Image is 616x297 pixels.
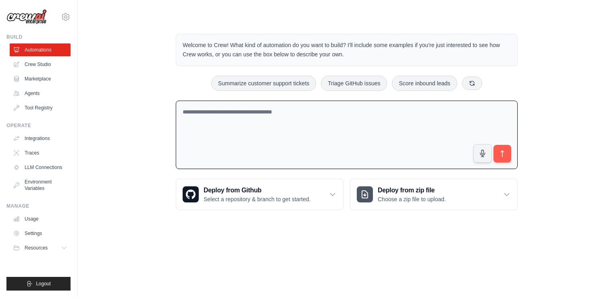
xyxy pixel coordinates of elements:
[183,41,511,59] p: Welcome to Crew! What kind of automation do you want to build? I'll include some examples if you'...
[6,122,71,129] div: Operate
[204,195,310,203] p: Select a repository & branch to get started.
[6,9,47,25] img: Logo
[378,186,446,195] h3: Deploy from zip file
[576,258,616,297] iframe: Chat Widget
[378,195,446,203] p: Choose a zip file to upload.
[204,186,310,195] h3: Deploy from Github
[10,212,71,225] a: Usage
[10,146,71,159] a: Traces
[10,43,71,56] a: Automations
[10,175,71,195] a: Environment Variables
[25,245,48,251] span: Resources
[6,34,71,40] div: Build
[10,58,71,71] a: Crew Studio
[10,87,71,100] a: Agents
[6,277,71,291] button: Logout
[321,76,387,91] button: Triage GitHub issues
[392,76,457,91] button: Score inbound leads
[211,76,316,91] button: Summarize customer support tickets
[10,241,71,254] button: Resources
[6,203,71,209] div: Manage
[10,161,71,174] a: LLM Connections
[10,227,71,240] a: Settings
[36,280,51,287] span: Logout
[10,132,71,145] a: Integrations
[10,72,71,85] a: Marketplace
[10,101,71,114] a: Tool Registry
